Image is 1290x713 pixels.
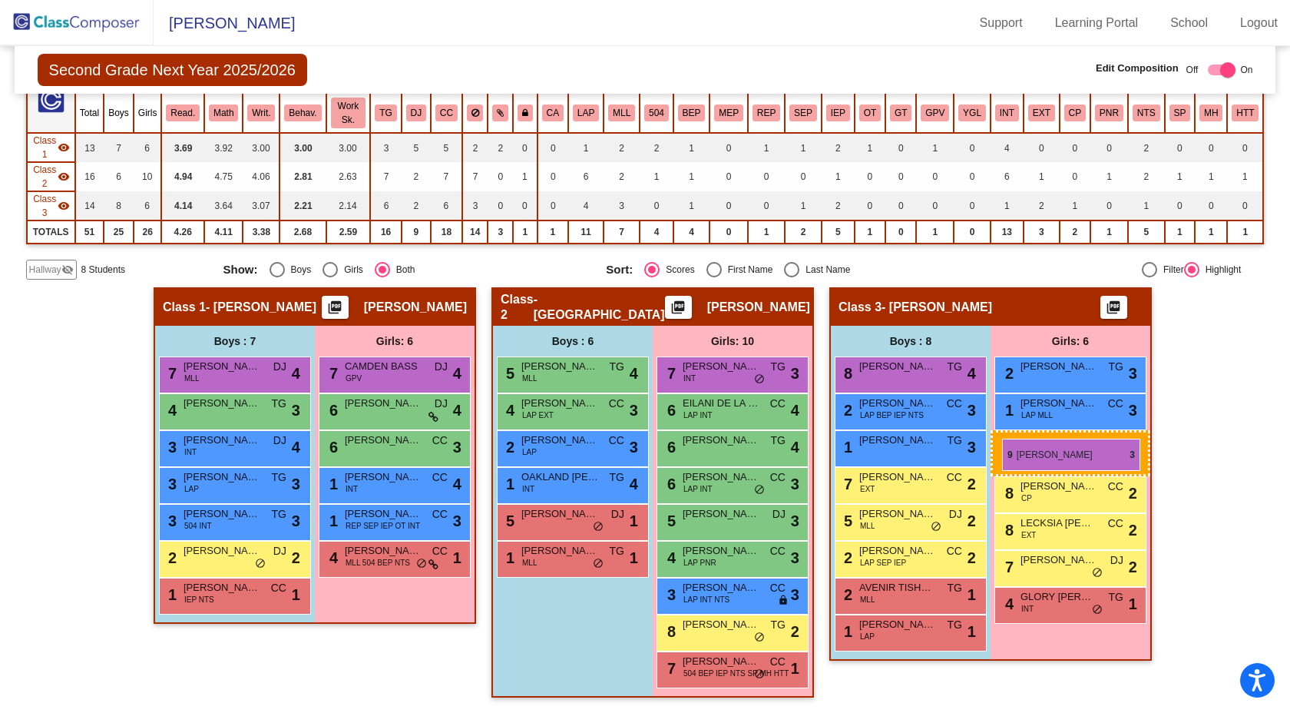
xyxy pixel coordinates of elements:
td: 1 [1195,162,1227,191]
td: 1 [1024,162,1060,191]
span: [PERSON_NAME] [859,396,936,411]
td: 2 [402,191,431,221]
th: Boys [104,93,134,133]
span: Class 3 [32,192,58,220]
span: [PERSON_NAME] [154,11,295,35]
span: [PERSON_NAME] [345,396,422,411]
td: 4.06 [243,162,279,191]
td: 4 [568,191,604,221]
button: HTT [1232,104,1259,121]
div: Girls: 10 [653,326,812,356]
td: 1 [916,221,954,244]
td: 1 [748,133,785,162]
button: GPV [921,104,949,121]
td: 3.64 [204,191,243,221]
td: 0 [885,133,916,162]
td: Sheena York - York [27,162,75,191]
td: 4.11 [204,221,243,244]
span: [PERSON_NAME] [683,359,759,374]
td: 7 [104,133,134,162]
span: Off [1186,63,1199,77]
td: 2 [402,162,431,191]
button: 504 [644,104,669,121]
td: 2 [1128,133,1165,162]
td: 13 [75,133,104,162]
button: MLL [608,104,635,121]
th: Notes [1128,93,1165,133]
td: 3.00 [326,133,371,162]
span: 3 [292,399,300,422]
span: 2 [1001,365,1014,382]
span: Second Grade Next Year 2025/2026 [38,54,307,86]
button: LAP [573,104,599,121]
span: [PERSON_NAME] [859,359,936,374]
span: [PERSON_NAME] [1020,359,1097,374]
td: 2.59 [326,221,371,244]
td: 1 [1060,191,1090,221]
td: 0 [954,162,991,191]
span: - [GEOGRAPHIC_DATA] [534,292,665,323]
div: First Name [722,263,773,277]
td: 2 [640,133,673,162]
td: 0 [885,221,916,244]
td: 4 [640,221,673,244]
span: [PERSON_NAME] [184,396,260,411]
td: 0 [709,191,748,221]
td: 2.68 [279,221,326,244]
mat-icon: visibility_off [61,264,74,276]
td: 1 [513,162,537,191]
span: 3 [1129,362,1137,385]
td: 2 [1060,221,1090,244]
td: 1 [1227,162,1263,191]
td: 1 [748,221,785,244]
th: Extrovert [1024,93,1060,133]
th: Tracey Groves [370,93,401,133]
td: 0 [1227,133,1263,162]
td: 1 [855,133,885,162]
td: 11 [568,221,604,244]
th: Keep with teacher [513,93,537,133]
td: 5 [1128,221,1165,244]
th: Keep away students [462,93,488,133]
span: EILANI DE LA [PERSON_NAME] [683,396,759,411]
span: [PERSON_NAME] [707,300,810,315]
td: 0 [488,191,513,221]
div: Girls [338,263,363,277]
span: 4 [292,362,300,385]
span: 4 [453,399,461,422]
div: Both [390,263,415,277]
td: 0 [885,162,916,191]
td: 0 [1060,162,1090,191]
th: Dominique Jenkins [402,93,431,133]
td: 1 [785,191,822,221]
td: No teacher - Kelly [27,191,75,221]
td: 2 [1128,162,1165,191]
td: 0 [954,133,991,162]
button: CP [1064,104,1086,121]
span: DJ [273,359,286,375]
span: - [PERSON_NAME] [206,300,316,315]
td: 1 [785,133,822,162]
span: DJ [435,396,448,412]
span: 3 [968,399,976,422]
span: [PERSON_NAME] [521,396,598,411]
td: 1 [916,133,954,162]
td: 2.21 [279,191,326,221]
span: CC [947,396,962,412]
span: TG [610,359,624,375]
td: 3.69 [161,133,204,162]
button: SEP [789,104,817,121]
button: Behav. [284,104,321,121]
th: Gifted and Talented [885,93,916,133]
td: 6 [991,162,1024,191]
th: Multilingual Learner [604,93,640,133]
span: CAMDEN BASS [345,359,422,374]
button: DJ [406,104,426,121]
span: GPV [346,373,362,384]
mat-icon: picture_as_pdf [1104,300,1123,321]
td: 0 [748,162,785,191]
span: Class 1 [32,134,58,161]
td: 0 [709,221,748,244]
span: Class 1 [163,300,206,315]
button: PNR [1095,104,1123,121]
